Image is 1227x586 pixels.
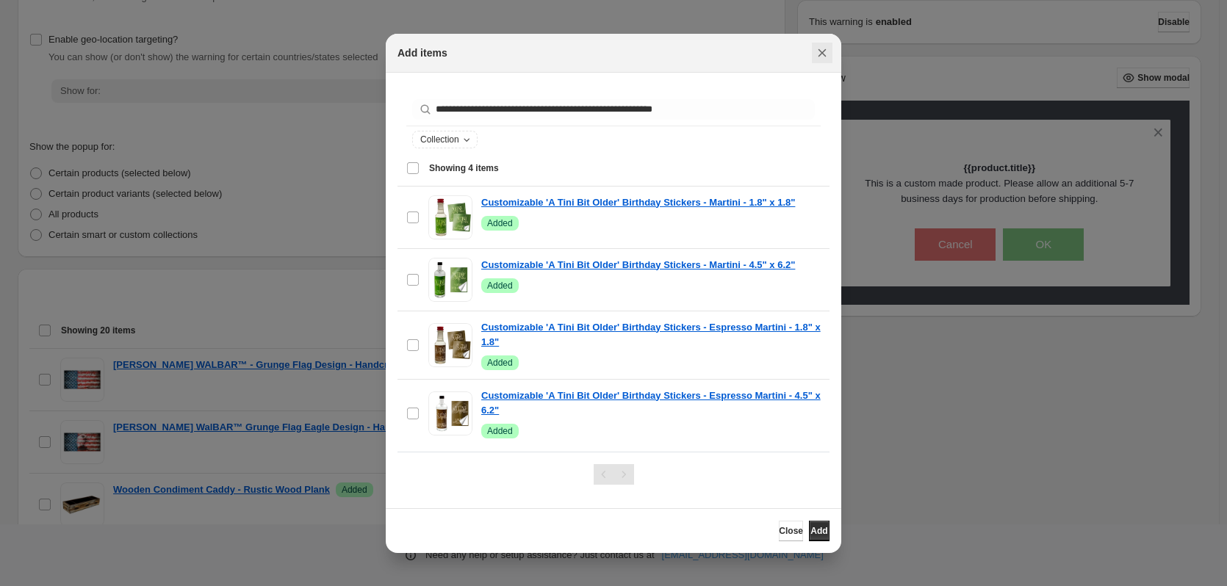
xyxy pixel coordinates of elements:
a: Customizable 'A Tini Bit Older' Birthday Stickers - Espresso Martini - 1.8" x 1.8" [481,320,821,350]
img: Customizable 'A Tini Bit Older' Birthday Stickers - Espresso Martini - 1.8" x 1.8" [428,323,472,367]
a: Customizable 'A Tini Bit Older' Birthday Stickers - Espresso Martini - 4.5" x 6.2" [481,388,821,418]
a: Customizable 'A Tini Bit Older' Birthday Stickers - Martini - 1.8" x 1.8" [481,195,795,210]
span: Added [487,280,513,292]
span: Added [487,425,513,437]
span: Close [779,525,803,537]
nav: Pagination [594,464,634,485]
h2: Add items [397,46,447,60]
span: Showing 4 items [429,162,499,174]
span: Collection [420,134,459,145]
a: Customizable 'A Tini Bit Older' Birthday Stickers - Martini - 4.5" x 6.2" [481,258,795,272]
img: Customizable 'A Tini Bit Older' Birthday Stickers - Martini - 4.5" x 6.2" [428,258,472,302]
button: Close [779,521,803,541]
span: Added [487,357,513,369]
span: Add [810,525,827,537]
button: Close [812,43,832,63]
img: Customizable 'A Tini Bit Older' Birthday Stickers - Martini - 1.8" x 1.8" [428,195,472,239]
button: Add [809,521,830,541]
img: Customizable 'A Tini Bit Older' Birthday Stickers - Espresso Martini - 4.5" x 6.2" [428,391,472,435]
span: Added [487,217,513,229]
button: Collection [413,131,477,148]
